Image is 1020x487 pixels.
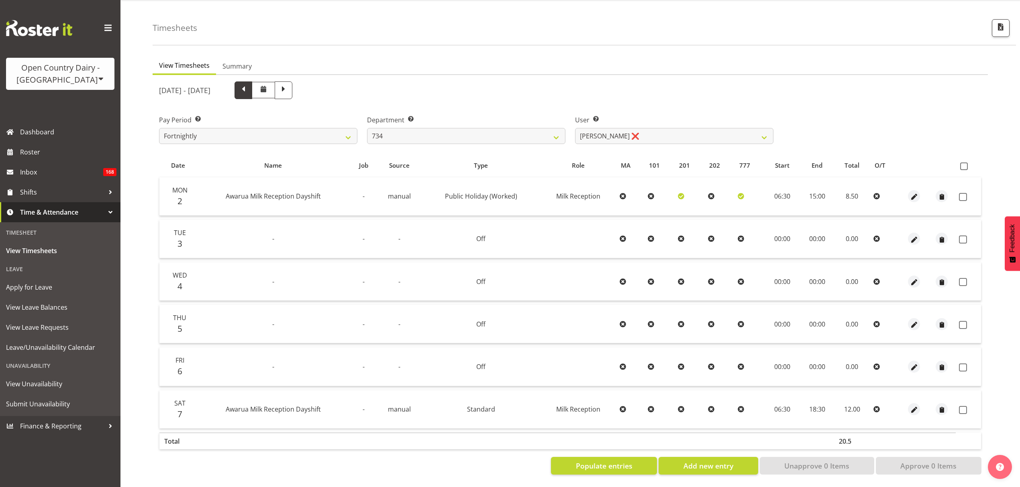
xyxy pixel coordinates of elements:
span: Milk Reception [556,405,600,414]
td: 0.00 [834,305,870,343]
span: Source [389,161,410,170]
span: 3 [177,238,182,249]
span: Name [264,161,282,170]
div: Leave [2,261,118,277]
span: 2 [177,195,182,207]
a: View Leave Balances [2,297,118,317]
td: 00:00 [800,220,834,258]
td: 0.00 [834,220,870,258]
span: 5 [177,323,182,334]
td: 00:00 [765,347,800,386]
span: View Leave Requests [6,321,114,333]
td: Off [422,262,540,301]
span: 201 [679,161,690,170]
span: Inbox [20,166,103,178]
label: Pay Period [159,115,357,125]
label: Department [367,115,565,125]
span: Tue [174,228,186,237]
td: 00:00 [800,262,834,301]
span: End [812,161,822,170]
span: Unapprove 0 Items [784,461,849,471]
span: Approve 0 Items [900,461,957,471]
span: Apply for Leave [6,281,114,293]
button: Approve 0 Items [876,457,981,475]
div: Unavailability [2,357,118,374]
td: Off [422,305,540,343]
button: Add new entry [659,457,758,475]
span: View Leave Balances [6,301,114,313]
span: Sat [174,399,186,408]
span: Date [171,161,185,170]
span: Thu [173,313,186,322]
span: - [398,320,400,329]
span: - [272,234,274,243]
span: Start [775,161,789,170]
td: 12.00 [834,390,870,428]
img: help-xxl-2.png [996,463,1004,471]
span: 777 [739,161,750,170]
span: Shifts [20,186,104,198]
td: 0.00 [834,262,870,301]
td: 00:00 [800,305,834,343]
span: 6 [177,365,182,377]
span: Job [359,161,368,170]
span: - [398,362,400,371]
span: Finance & Reporting [20,420,104,432]
span: 4 [177,280,182,292]
span: Type [474,161,488,170]
td: 00:00 [765,220,800,258]
td: 18:30 [800,390,834,428]
span: Milk Reception [556,192,600,201]
span: Submit Unavailability [6,398,114,410]
span: Summary [222,61,252,71]
h5: [DATE] - [DATE] [159,86,210,95]
span: Role [572,161,585,170]
span: Dashboard [20,126,116,138]
a: View Unavailability [2,374,118,394]
span: 202 [709,161,720,170]
span: Time & Attendance [20,206,104,218]
td: Public Holiday (Worked) [422,177,540,216]
span: manual [388,405,411,414]
span: 168 [103,168,116,176]
span: MA [621,161,630,170]
span: Wed [173,271,187,280]
td: 00:00 [765,305,800,343]
span: - [363,234,365,243]
span: - [363,320,365,329]
span: 101 [649,161,660,170]
span: - [363,405,365,414]
span: - [398,234,400,243]
span: - [272,362,274,371]
button: Unapprove 0 Items [760,457,874,475]
span: Awarua Milk Reception Dayshift [226,192,321,201]
td: 00:00 [765,262,800,301]
button: Populate entries [551,457,657,475]
span: Feedback [1009,224,1016,252]
span: Fri [175,356,184,365]
th: 20.5 [834,432,870,449]
h4: Timesheets [153,23,197,32]
span: - [363,362,365,371]
td: 8.50 [834,177,870,216]
span: - [272,320,274,329]
label: User [575,115,773,125]
td: 15:00 [800,177,834,216]
span: View Unavailability [6,378,114,390]
span: O/T [875,161,885,170]
span: View Timesheets [159,61,210,70]
span: - [398,277,400,286]
a: Submit Unavailability [2,394,118,414]
span: Awarua Milk Reception Dayshift [226,405,321,414]
span: Add new entry [683,461,733,471]
span: Roster [20,146,116,158]
span: - [363,192,365,201]
button: Feedback - Show survey [1005,216,1020,271]
a: Leave/Unavailability Calendar [2,337,118,357]
span: 7 [177,408,182,420]
span: View Timesheets [6,245,114,257]
img: Rosterit website logo [6,20,72,36]
div: Open Country Dairy - [GEOGRAPHIC_DATA] [14,62,106,86]
td: Off [422,347,540,386]
span: Populate entries [576,461,632,471]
